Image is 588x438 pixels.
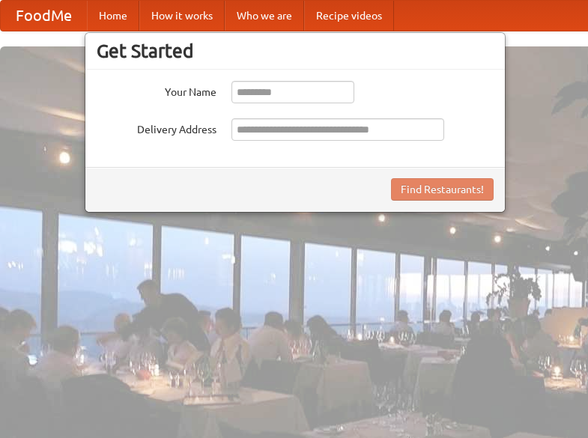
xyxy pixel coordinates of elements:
[391,178,494,201] button: Find Restaurants!
[304,1,394,31] a: Recipe videos
[225,1,304,31] a: Who we are
[1,1,87,31] a: FoodMe
[87,1,139,31] a: Home
[139,1,225,31] a: How it works
[97,40,494,62] h3: Get Started
[97,118,216,137] label: Delivery Address
[97,81,216,100] label: Your Name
